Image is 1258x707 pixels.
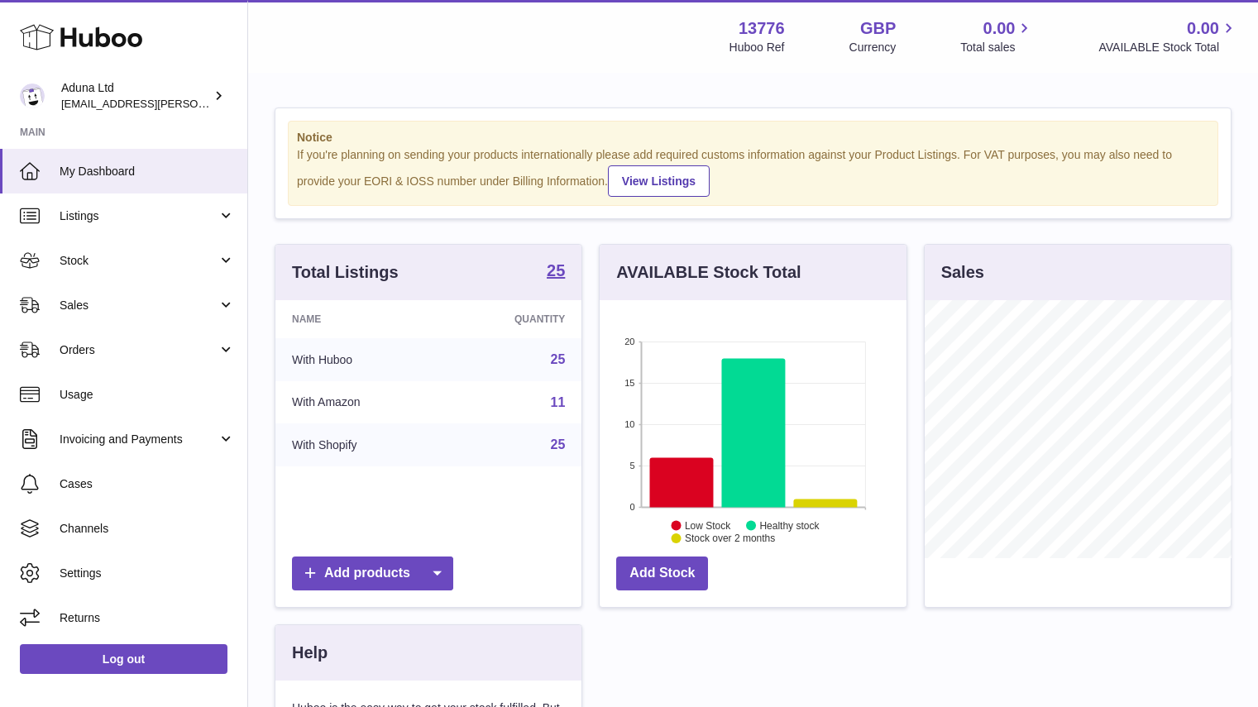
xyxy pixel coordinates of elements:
[275,423,443,466] td: With Shopify
[297,130,1209,146] strong: Notice
[60,298,218,313] span: Sales
[630,502,635,512] text: 0
[60,164,235,179] span: My Dashboard
[608,165,710,197] a: View Listings
[60,476,235,492] span: Cases
[1098,40,1238,55] span: AVAILABLE Stock Total
[297,147,1209,197] div: If you're planning on sending your products internationally please add required customs informati...
[616,261,801,284] h3: AVAILABLE Stock Total
[61,97,420,110] span: [EMAIL_ADDRESS][PERSON_NAME][PERSON_NAME][DOMAIN_NAME]
[551,395,566,409] a: 11
[60,432,218,447] span: Invoicing and Payments
[60,610,235,626] span: Returns
[1098,17,1238,55] a: 0.00 AVAILABLE Stock Total
[551,352,566,366] a: 25
[625,378,635,388] text: 15
[729,40,785,55] div: Huboo Ref
[960,40,1034,55] span: Total sales
[60,521,235,537] span: Channels
[625,419,635,429] text: 10
[860,17,896,40] strong: GBP
[292,261,399,284] h3: Total Listings
[547,262,565,282] a: 25
[849,40,897,55] div: Currency
[760,519,820,531] text: Healthy stock
[60,566,235,581] span: Settings
[60,253,218,269] span: Stock
[60,387,235,403] span: Usage
[1187,17,1219,40] span: 0.00
[551,437,566,451] a: 25
[60,208,218,224] span: Listings
[983,17,1016,40] span: 0.00
[941,261,984,284] h3: Sales
[60,342,218,358] span: Orders
[739,17,785,40] strong: 13776
[20,84,45,108] img: deborahe.kamara@aduna.com
[443,300,582,338] th: Quantity
[292,557,453,590] a: Add products
[630,461,635,471] text: 5
[547,262,565,279] strong: 25
[20,644,227,674] a: Log out
[61,80,210,112] div: Aduna Ltd
[275,381,443,424] td: With Amazon
[685,519,731,531] text: Low Stock
[685,533,775,544] text: Stock over 2 months
[960,17,1034,55] a: 0.00 Total sales
[616,557,708,590] a: Add Stock
[275,338,443,381] td: With Huboo
[625,337,635,346] text: 20
[292,642,328,664] h3: Help
[275,300,443,338] th: Name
